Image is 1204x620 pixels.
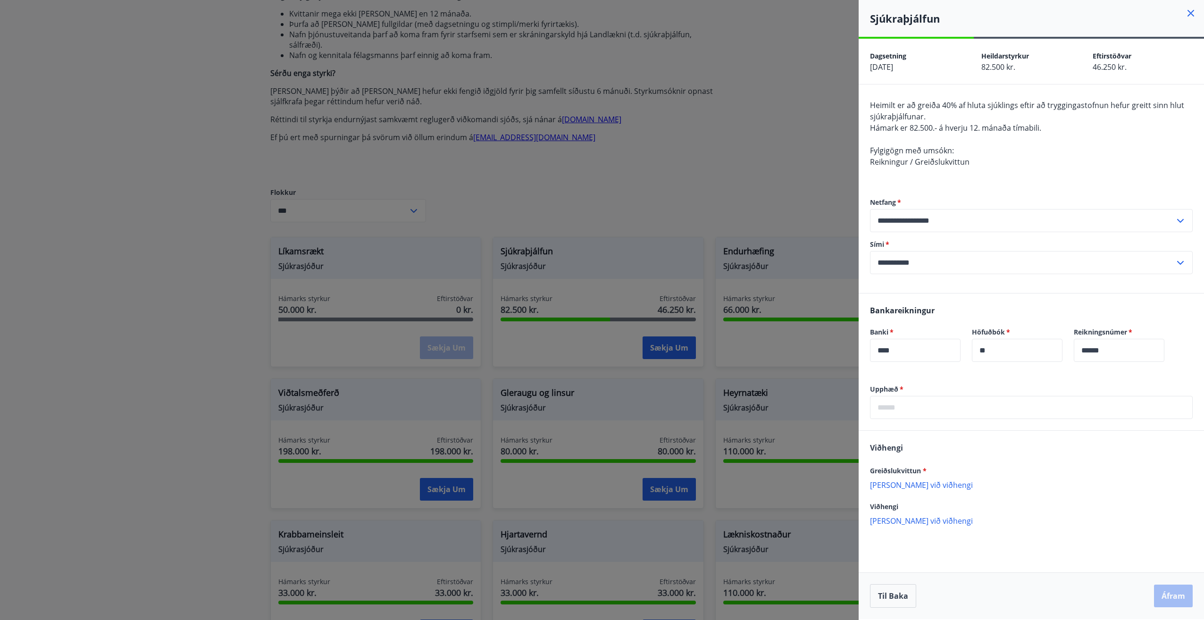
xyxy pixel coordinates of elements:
[870,305,935,316] span: Bankareikningur
[870,51,906,60] span: Dagsetning
[981,62,1015,72] span: 82.500 kr.
[981,51,1029,60] span: Heildarstyrkur
[870,327,961,337] label: Banki
[870,502,898,511] span: Viðhengi
[870,396,1193,419] div: Upphæð
[870,443,903,453] span: Viðhengi
[870,11,1204,25] h4: Sjúkraþjálfun
[870,123,1041,133] span: Hámark er 82.500.- á hverju 12. mánaða tímabili.
[870,145,954,156] span: Fylgigögn með umsókn:
[870,157,970,167] span: Reikningur / Greiðslukvittun
[870,584,916,608] button: Til baka
[870,198,1193,207] label: Netfang
[870,480,1193,489] p: [PERSON_NAME] við viðhengi
[1074,327,1164,337] label: Reikningsnúmer
[870,240,1193,249] label: Sími
[870,516,1193,525] p: [PERSON_NAME] við viðhengi
[972,327,1062,337] label: Höfuðbók
[870,62,893,72] span: [DATE]
[870,466,927,475] span: Greiðslukvittun
[870,100,1184,122] span: Heimilt er að greiða 40% af hluta sjúklings eftir að tryggingastofnun hefur greitt sinn hlut sjúk...
[1093,51,1131,60] span: Eftirstöðvar
[1093,62,1127,72] span: 46.250 kr.
[870,385,1193,394] label: Upphæð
